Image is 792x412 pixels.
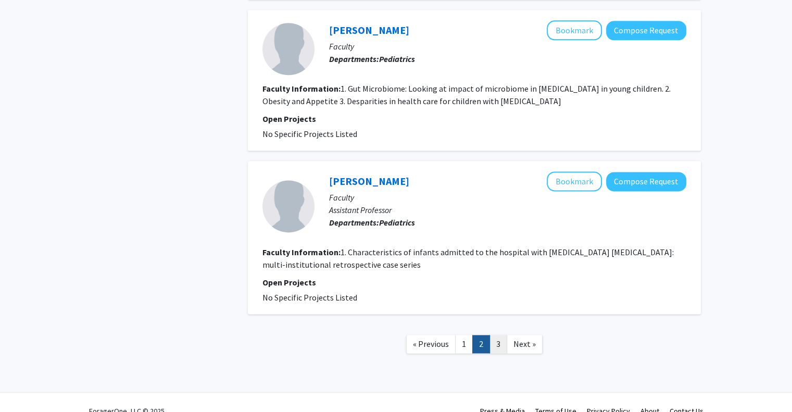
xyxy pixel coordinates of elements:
a: [PERSON_NAME] [329,174,409,188]
p: Open Projects [262,276,686,289]
p: Faculty [329,40,686,53]
button: Add Adil Solaiman to Bookmarks [547,171,602,191]
a: Previous [406,335,456,353]
p: Open Projects [262,113,686,125]
iframe: Chat [8,365,44,404]
b: Pediatrics [379,54,415,64]
b: Faculty Information: [262,83,341,94]
a: [PERSON_NAME] [329,23,409,36]
b: Faculty Information: [262,247,341,257]
a: 3 [489,335,507,353]
p: Faculty [329,191,686,204]
b: Pediatrics [379,217,415,228]
fg-read-more: 1. Gut Microbiome: Looking at impact of microbiome in [MEDICAL_DATA] in young children. 2. Obesit... [262,83,671,106]
b: Departments: [329,54,379,64]
nav: Page navigation [248,324,701,367]
a: Next [507,335,543,353]
span: « Previous [413,339,449,349]
p: Assistant Professor [329,204,686,216]
fg-read-more: 1. Characteristics of infants admitted to the hospital with [MEDICAL_DATA] [MEDICAL_DATA]: multi-... [262,247,674,270]
button: Compose Request to Adil Solaiman [606,172,686,191]
span: No Specific Projects Listed [262,129,357,139]
button: Compose Request to Matthew Di Guglielmo [606,21,686,40]
a: 2 [472,335,490,353]
span: Next » [513,339,536,349]
a: 1 [455,335,473,353]
button: Add Matthew Di Guglielmo to Bookmarks [547,20,602,40]
b: Departments: [329,217,379,228]
span: No Specific Projects Listed [262,292,357,303]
